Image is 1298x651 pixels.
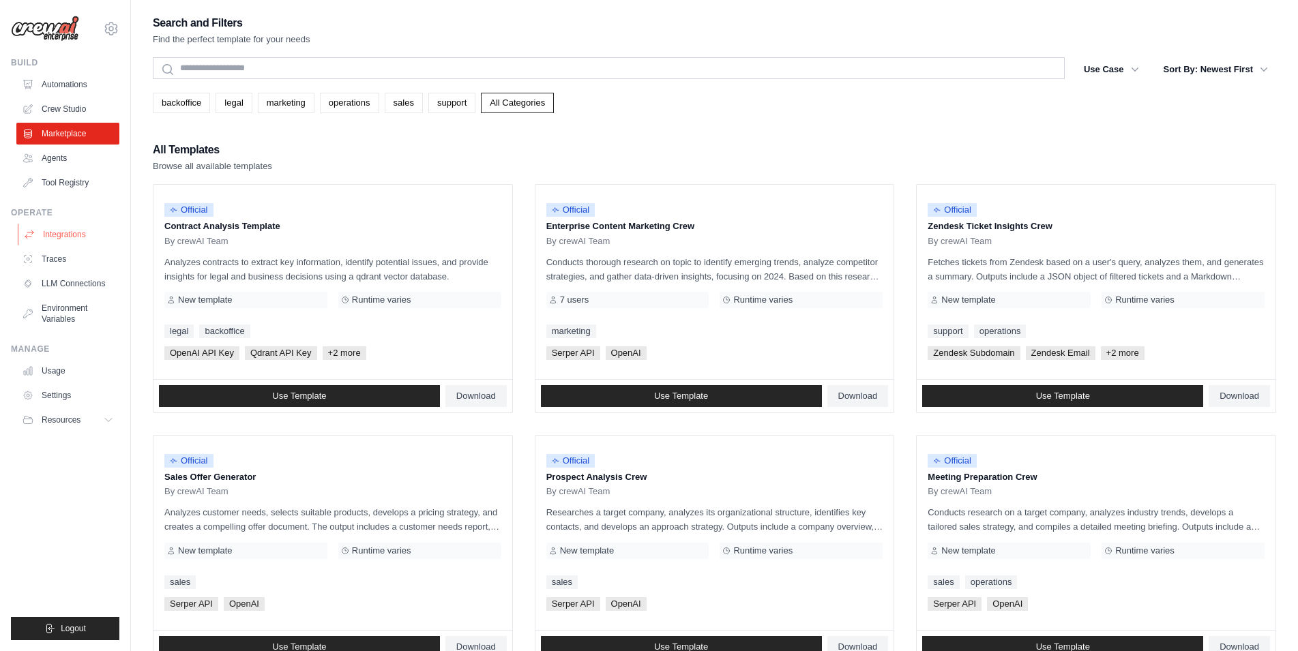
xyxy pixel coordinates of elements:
[16,74,119,95] a: Automations
[178,545,232,556] span: New template
[16,297,119,330] a: Environment Variables
[974,324,1027,338] a: operations
[546,255,883,284] p: Conducts thorough research on topic to identify emerging trends, analyze competitor strategies, a...
[941,294,995,305] span: New template
[164,203,213,217] span: Official
[1101,346,1145,360] span: +2 more
[11,344,119,354] div: Manage
[928,505,1265,534] p: Conducts research on a target company, analyzes industry trends, develops a tailored sales strate...
[153,93,210,113] a: backoffice
[42,414,80,425] span: Resources
[16,98,119,120] a: Crew Studio
[1209,385,1270,407] a: Download
[164,505,501,534] p: Analyzes customer needs, selects suitable products, develops a pricing strategy, and creates a co...
[16,123,119,145] a: Marketplace
[654,391,708,402] span: Use Template
[546,236,610,247] span: By crewAI Team
[546,219,883,233] p: Enterprise Content Marketing Crew
[606,597,647,611] span: OpenAI
[928,454,977,468] span: Official
[928,203,977,217] span: Official
[546,486,610,497] span: By crewAI Team
[153,160,272,173] p: Browse all available templates
[928,324,968,338] a: support
[733,294,793,305] span: Runtime varies
[323,346,366,360] span: +2 more
[827,385,889,407] a: Download
[838,391,878,402] span: Download
[546,346,600,360] span: Serper API
[928,470,1265,484] p: Meeting Preparation Crew
[965,575,1018,589] a: operations
[164,346,239,360] span: OpenAI API Key
[164,486,228,497] span: By crewAI Team
[164,255,501,284] p: Analyzes contracts to extract key information, identify potential issues, and provide insights fo...
[546,505,883,534] p: Researches a target company, analyzes its organizational structure, identifies key contacts, and ...
[1155,57,1276,82] button: Sort By: Newest First
[928,597,982,611] span: Serper API
[733,545,793,556] span: Runtime varies
[224,597,265,611] span: OpenAI
[164,470,501,484] p: Sales Offer Generator
[153,140,272,160] h2: All Templates
[153,14,310,33] h2: Search and Filters
[352,294,411,305] span: Runtime varies
[385,93,423,113] a: sales
[272,391,326,402] span: Use Template
[606,346,647,360] span: OpenAI
[61,623,86,634] span: Logout
[1115,294,1175,305] span: Runtime varies
[216,93,252,113] a: legal
[16,172,119,194] a: Tool Registry
[1036,391,1090,402] span: Use Template
[922,385,1203,407] a: Use Template
[546,597,600,611] span: Serper API
[320,93,379,113] a: operations
[987,597,1028,611] span: OpenAI
[16,273,119,294] a: LLM Connections
[258,93,314,113] a: marketing
[164,454,213,468] span: Official
[928,236,992,247] span: By crewAI Team
[928,346,1020,360] span: Zendesk Subdomain
[445,385,507,407] a: Download
[541,385,822,407] a: Use Template
[456,391,496,402] span: Download
[560,294,589,305] span: 7 users
[428,93,475,113] a: support
[941,545,995,556] span: New template
[153,33,310,46] p: Find the perfect template for your needs
[16,384,119,406] a: Settings
[11,617,119,640] button: Logout
[481,93,554,113] a: All Categories
[164,324,194,338] a: legal
[16,248,119,270] a: Traces
[16,360,119,382] a: Usage
[178,294,232,305] span: New template
[11,16,79,42] img: Logo
[1076,57,1147,82] button: Use Case
[546,203,595,217] span: Official
[560,545,614,556] span: New template
[546,575,578,589] a: sales
[928,486,992,497] span: By crewAI Team
[546,324,596,338] a: marketing
[928,575,959,589] a: sales
[928,255,1265,284] p: Fetches tickets from Zendesk based on a user's query, analyzes them, and generates a summary. Out...
[546,454,595,468] span: Official
[352,545,411,556] span: Runtime varies
[546,470,883,484] p: Prospect Analysis Crew
[245,346,317,360] span: Qdrant API Key
[164,219,501,233] p: Contract Analysis Template
[159,385,440,407] a: Use Template
[11,207,119,218] div: Operate
[1220,391,1259,402] span: Download
[1026,346,1095,360] span: Zendesk Email
[16,147,119,169] a: Agents
[164,236,228,247] span: By crewAI Team
[164,597,218,611] span: Serper API
[16,409,119,431] button: Resources
[1115,545,1175,556] span: Runtime varies
[164,575,196,589] a: sales
[199,324,250,338] a: backoffice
